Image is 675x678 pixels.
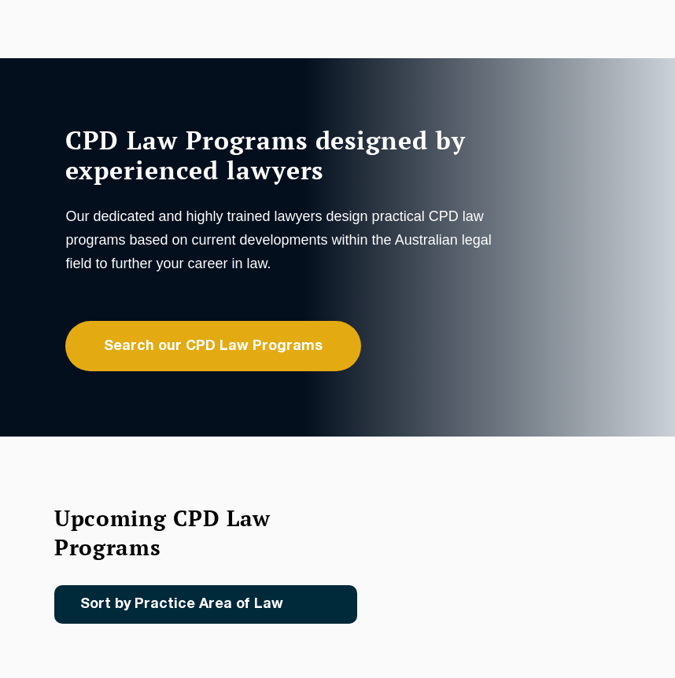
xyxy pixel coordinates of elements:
a: Search our CPD Law Programs [65,321,361,371]
img: Icon [308,598,326,611]
h1: CPD Law Programs designed by experienced lawyers [65,125,498,185]
a: Sort by Practice Area of Law [54,585,357,624]
p: Our dedicated and highly trained lawyers design practical CPD law programs based on current devel... [65,205,498,275]
h2: Upcoming CPD Law Programs [54,503,322,562]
